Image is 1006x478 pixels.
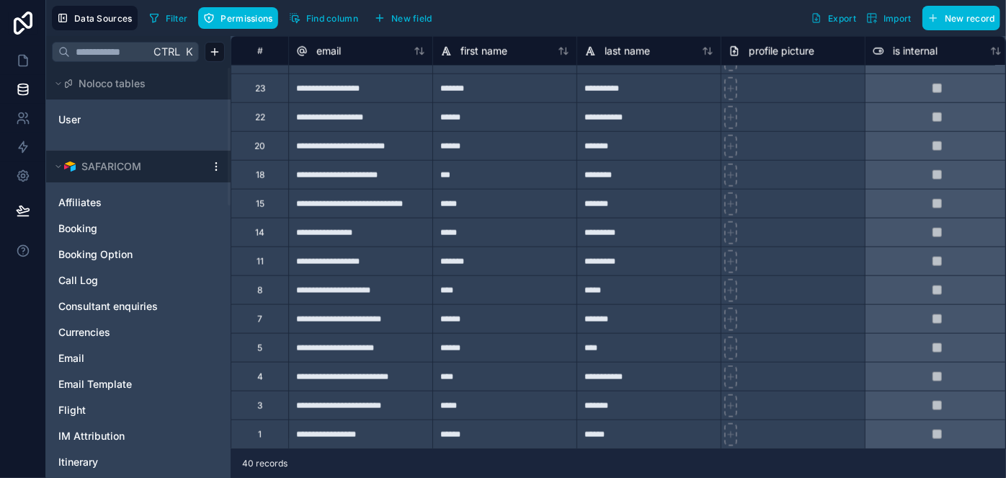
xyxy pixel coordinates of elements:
span: email [316,44,341,58]
span: Ctrl [152,43,182,61]
button: Noloco tables [52,74,216,94]
span: Noloco tables [79,76,146,91]
a: Flight [58,403,190,417]
div: User [52,108,225,131]
div: 20 [254,141,265,152]
span: Filter [166,13,188,24]
span: Booking [58,221,97,236]
span: last name [605,44,650,58]
div: 3 [257,400,262,412]
span: Email [58,351,84,366]
img: Airtable Logo [64,161,76,172]
button: Export [806,6,861,30]
span: first name [460,44,507,58]
div: Consultant enquiries [52,295,225,318]
span: Find column [306,13,358,24]
div: 18 [256,169,264,181]
a: Email [58,351,190,366]
div: 22 [255,112,265,123]
button: New record [922,6,1000,30]
div: Affiliates [52,191,225,214]
span: Itinerary [58,455,98,469]
button: Find column [284,7,363,29]
span: K [184,47,194,57]
div: Email Template [52,373,225,396]
div: Currencies [52,321,225,344]
span: Currencies [58,325,110,340]
span: Call Log [58,273,98,288]
div: 14 [255,227,264,239]
div: Call Log [52,269,225,292]
a: Booking [58,221,190,236]
div: 15 [256,198,264,210]
span: Affiliates [58,195,102,210]
div: 1 [258,429,262,441]
div: 8 [257,285,262,296]
div: 23 [255,83,265,94]
a: Email Template [58,377,190,391]
a: New record [917,6,1000,30]
span: Booking Option [58,247,133,262]
div: Itinerary [52,451,225,474]
div: 5 [257,342,262,354]
div: 7 [257,314,262,325]
div: Email [52,347,225,370]
a: Booking Option [58,247,190,262]
div: Booking Option [52,243,225,266]
a: User [58,112,175,127]
button: Data Sources [52,6,138,30]
a: Itinerary [58,455,190,469]
div: IM Attribution [52,425,225,448]
span: Flight [58,403,86,417]
span: Email Template [58,377,132,391]
span: SAFARICOM [81,159,141,174]
span: New record [945,13,995,24]
a: IM Attribution [58,429,190,443]
span: User [58,112,81,127]
button: Permissions [198,7,277,29]
a: Permissions [198,7,283,29]
a: Call Log [58,273,190,288]
span: 40 records [242,458,288,469]
span: Data Sources [74,13,133,24]
button: New field [369,7,437,29]
div: # [242,45,277,56]
span: Import [883,13,912,24]
button: Import [861,6,917,30]
span: Permissions [221,13,272,24]
div: 11 [257,256,264,267]
a: Currencies [58,325,190,340]
span: Export [828,13,856,24]
span: is internal [893,44,938,58]
span: profile picture [749,44,814,58]
div: Booking [52,217,225,240]
span: New field [391,13,432,24]
button: Airtable LogoSAFARICOM [52,156,205,177]
a: Consultant enquiries [58,299,190,314]
span: Consultant enquiries [58,299,158,314]
div: Flight [52,399,225,422]
div: 4 [257,371,263,383]
a: Affiliates [58,195,190,210]
span: IM Attribution [58,429,125,443]
button: Filter [143,7,193,29]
